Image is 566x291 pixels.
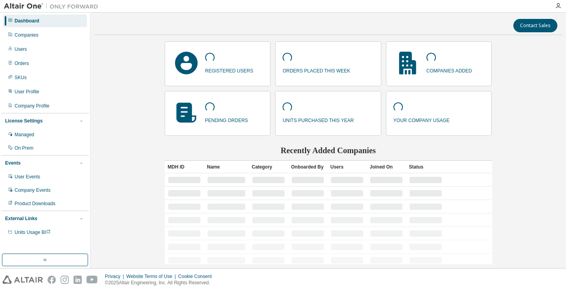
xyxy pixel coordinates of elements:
[4,2,102,10] img: Altair One
[513,19,557,32] button: Contact Sales
[5,118,42,124] div: License Settings
[126,273,178,280] div: Website Terms of Use
[15,89,39,95] div: User Profile
[5,215,37,222] div: External Links
[283,65,350,74] p: orders placed this week
[15,74,27,81] div: SKUs
[5,160,20,166] div: Events
[105,280,217,286] p: © 2025 Altair Engineering, Inc. All Rights Reserved.
[15,46,27,52] div: Users
[15,174,40,180] div: User Events
[168,161,201,173] div: MDH ID
[86,276,98,284] img: youtube.svg
[15,132,34,138] div: Managed
[48,276,56,284] img: facebook.svg
[15,187,50,193] div: Company Events
[426,65,472,74] p: companies added
[74,276,82,284] img: linkedin.svg
[252,161,285,173] div: Category
[409,161,442,173] div: Status
[15,200,55,207] div: Product Downloads
[283,115,354,124] p: units purchased this year
[105,273,126,280] div: Privacy
[165,145,492,156] h2: Recently Added Companies
[205,65,254,74] p: registered users
[178,273,216,280] div: Cookie Consent
[393,115,450,124] p: your company usage
[15,18,39,24] div: Dashboard
[15,32,39,38] div: Companies
[15,60,29,67] div: Orders
[370,161,403,173] div: Joined On
[15,145,33,151] div: On Prem
[331,161,364,173] div: Users
[15,103,50,109] div: Company Profile
[15,230,51,235] span: Units Usage BI
[207,161,246,173] div: Name
[205,115,248,124] p: pending orders
[291,161,324,173] div: Onboarded By
[61,276,69,284] img: instagram.svg
[2,276,43,284] img: altair_logo.svg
